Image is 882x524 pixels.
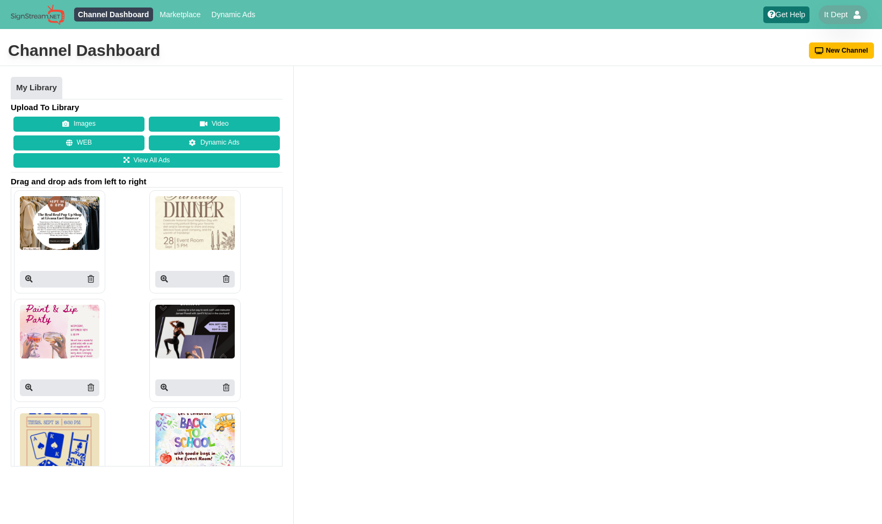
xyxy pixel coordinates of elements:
[156,8,205,21] a: Marketplace
[155,413,235,467] img: P250x250 image processing20250811 663185 yium
[74,8,153,21] a: Channel Dashboard
[824,9,848,20] span: It Dept
[11,176,283,187] span: Drag and drop ads from left to right
[207,8,259,21] a: Dynamic Ads
[11,102,283,113] h4: Upload To Library
[20,196,99,250] img: P250x250 image processing20250811 663185 poymtp
[8,40,160,61] div: Channel Dashboard
[13,153,280,168] a: View All Ads
[20,413,99,467] img: P250x250 image processing20250811 663185 p64mb2
[809,42,874,59] button: New Channel
[13,117,144,132] button: Images
[20,305,99,358] img: P250x250 image processing20250811 663185 4w9wit
[11,4,64,25] img: Sign Stream.NET
[149,117,280,132] button: Video
[155,305,235,358] img: P250x250 image processing20250811 663185 1vekjil
[763,6,809,23] a: Get Help
[11,77,62,99] a: My Library
[149,135,280,150] a: Dynamic Ads
[155,196,235,250] img: P250x250 image processing20250811 663185 16doe69
[13,135,144,150] button: WEB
